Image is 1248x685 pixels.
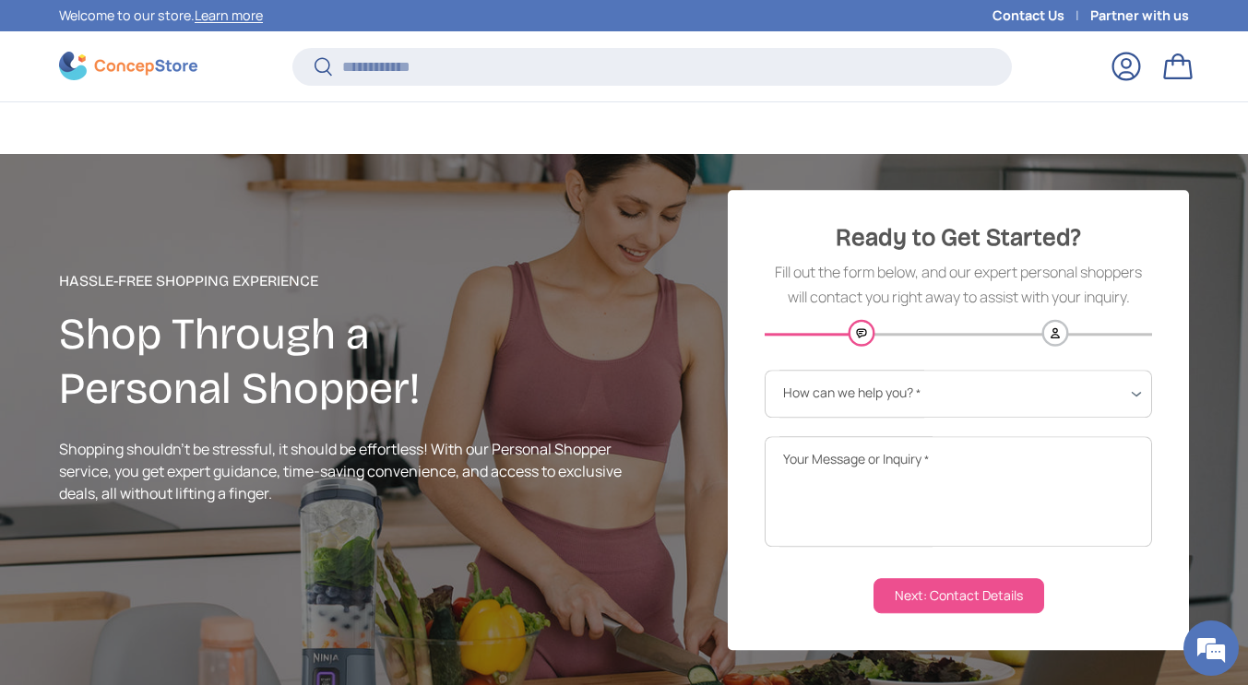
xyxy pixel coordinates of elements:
button: Next: Contact Details [874,578,1044,613]
a: Contact Us [992,6,1090,26]
p: Fill out the form below, and our expert personal shoppers will contact you right away to assist w... [765,260,1152,310]
p: Welcome to our store. [59,6,263,26]
h3: Ready to Get Started? [765,219,1152,255]
a: Learn more [195,6,263,24]
h2: Shop Through a Personal Shopper! [59,307,624,416]
a: Partner with us [1090,6,1189,26]
img: ConcepStore [59,52,197,80]
p: Shopping shouldn’t be stressful, it should be effortless! With our Personal Shopper service, you ... [59,438,624,504]
p: hassle-free shopping experience [59,270,624,292]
